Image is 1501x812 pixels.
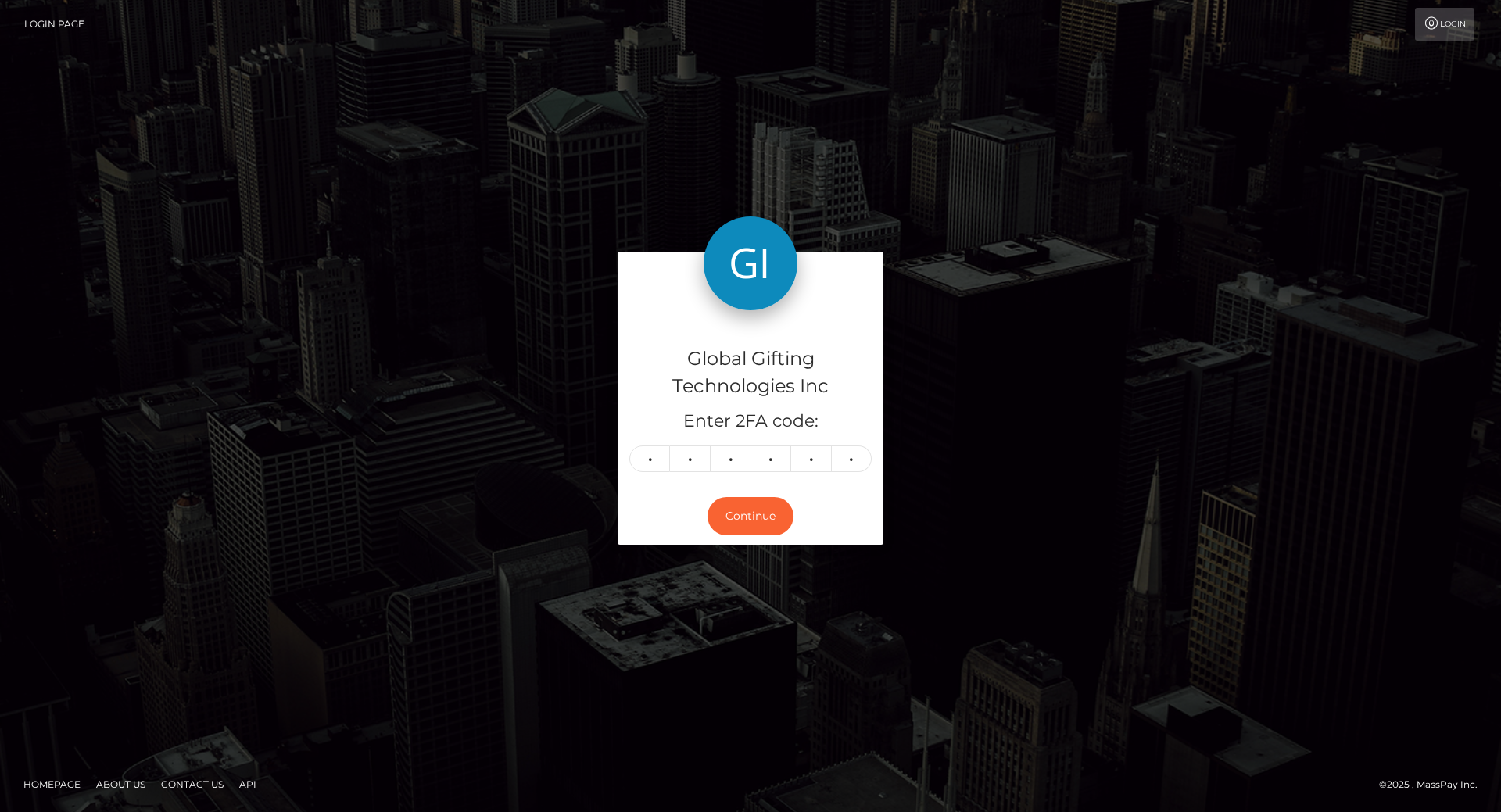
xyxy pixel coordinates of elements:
[17,772,87,796] a: Homepage
[708,497,793,535] button: Continue
[1415,8,1474,41] a: Login
[24,8,84,41] a: Login Page
[155,772,230,796] a: Contact Us
[629,410,872,434] h5: Enter 2FA code:
[90,772,152,796] a: About Us
[629,345,872,400] h4: Global Gifting Technologies Inc
[233,772,263,796] a: API
[1379,776,1489,793] div: © 2025 , MassPay Inc.
[704,216,797,310] img: Global Gifting Technologies Inc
